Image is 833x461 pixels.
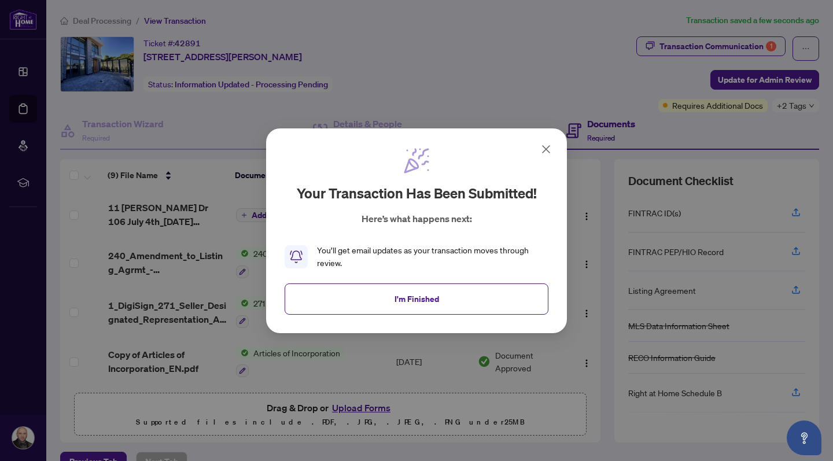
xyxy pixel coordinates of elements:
[395,289,439,308] span: I'm Finished
[285,283,548,314] button: I'm Finished
[787,421,821,455] button: Open asap
[297,184,537,202] h2: Your transaction has been submitted!
[317,244,548,270] div: You’ll get email updates as your transaction moves through review.
[362,212,472,226] p: Here’s what happens next:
